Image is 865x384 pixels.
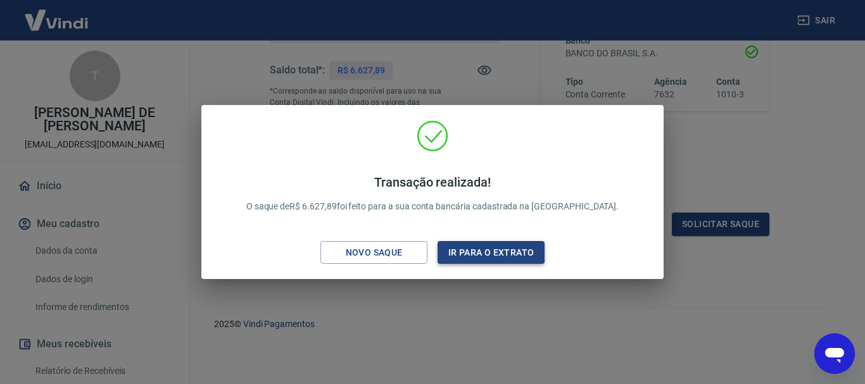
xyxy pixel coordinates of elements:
[438,241,545,264] button: Ir para o extrato
[320,241,427,264] button: Novo saque
[814,333,855,374] iframe: Botão para abrir a janela de mensagens
[246,175,619,213] p: O saque de R$ 6.627,89 foi feito para a sua conta bancária cadastrada na [GEOGRAPHIC_DATA].
[246,175,619,190] h4: Transação realizada!
[331,245,418,261] div: Novo saque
